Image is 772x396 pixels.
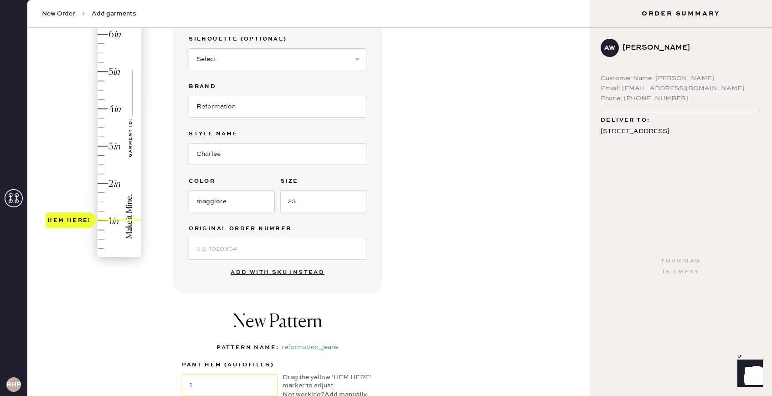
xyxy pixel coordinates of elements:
label: Brand [189,81,366,92]
label: Style name [189,129,366,139]
div: Phone: [PHONE_NUMBER] [601,93,761,103]
label: pant hem (autofills) [182,360,278,370]
label: Size [280,176,366,187]
input: e.g. 1020304 [189,238,366,260]
div: Hem here! [47,215,91,226]
label: Silhouette (optional) [189,34,366,45]
label: Original Order Number [189,223,366,234]
div: [STREET_ADDRESS] Block H, Unit #1628 [GEOGRAPHIC_DATA] , FL 33606 [601,126,761,160]
div: Email: [EMAIL_ADDRESS][DOMAIN_NAME] [601,83,761,93]
div: Your bag is empty [661,256,700,278]
label: Color [189,176,275,187]
iframe: Front Chat [729,355,768,394]
div: Pattern Name : [216,342,279,353]
h3: RHPA [6,381,21,388]
div: Customer Name: [PERSON_NAME] [601,73,761,83]
h1: New Pattern [233,311,322,342]
input: e.g. Daisy 2 Pocket [189,143,366,165]
div: Drag the yellow ‘HEM HERE’ marker to adjust. [283,373,373,390]
input: e.g. Navy [189,190,275,212]
input: Brand name [189,96,366,118]
input: e.g. 30R [280,190,366,212]
span: Deliver to: [601,115,650,126]
div: reformation_jeans [282,342,339,353]
h3: Order Summary [590,9,772,18]
input: Move the yellow marker! [182,374,278,396]
div: [PERSON_NAME] [623,42,754,53]
h3: AW [604,45,615,51]
button: Add with SKU instead [225,263,330,282]
span: New Order [42,9,75,18]
span: Add garments [92,9,136,18]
